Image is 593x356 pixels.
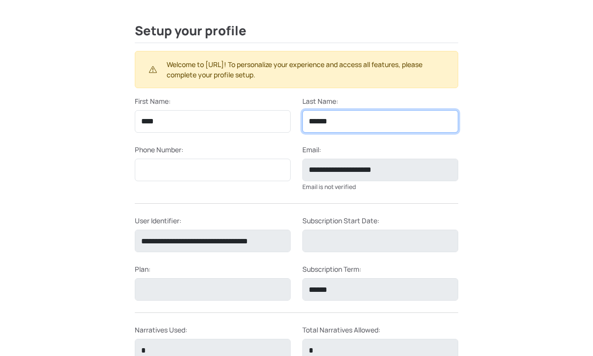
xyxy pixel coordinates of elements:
[135,24,458,43] h2: Setup your profile
[135,144,183,155] label: Phone Number:
[302,183,356,191] small: Email is not verified
[302,264,361,274] label: Subscription Term:
[135,96,171,106] label: First Name:
[302,144,321,155] label: Email:
[135,264,150,274] label: Plan:
[302,96,338,106] label: Last Name:
[302,325,380,335] label: Total Narratives Allowed:
[135,51,458,88] div: Welcome to [URL]! To personalize your experience and access all features, please complete your pr...
[302,215,379,226] label: Subscription Start Date:
[135,325,187,335] label: Narratives Used:
[135,215,181,226] label: User Identifier:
